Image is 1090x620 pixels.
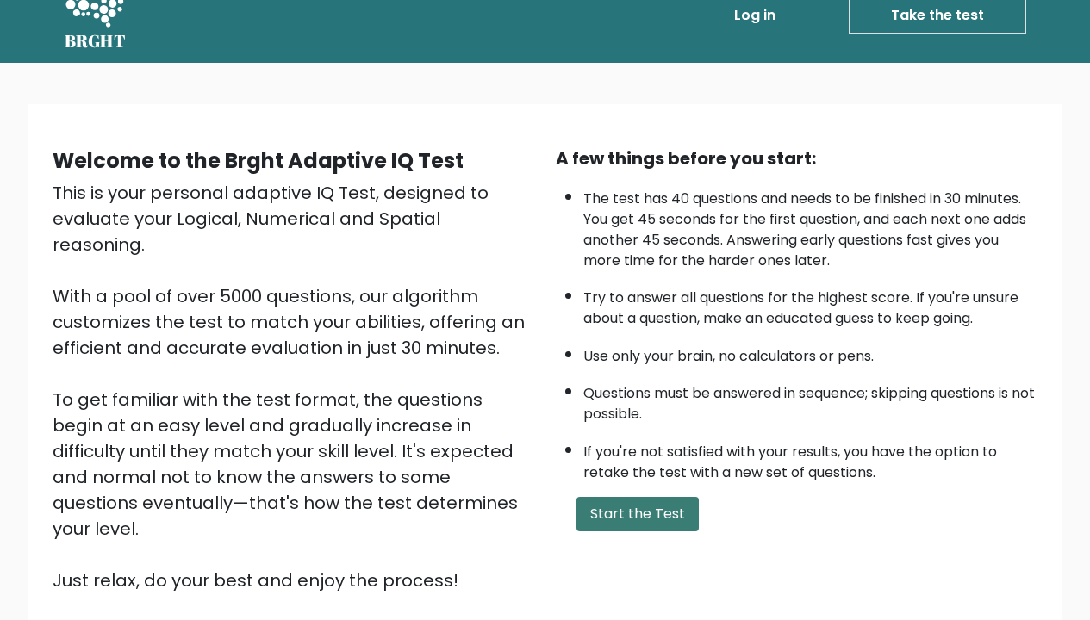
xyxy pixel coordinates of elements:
[583,433,1038,483] li: If you're not satisfied with your results, you have the option to retake the test with a new set ...
[556,146,1038,171] div: A few things before you start:
[583,375,1038,425] li: Questions must be answered in sequence; skipping questions is not possible.
[576,497,699,531] button: Start the Test
[53,180,535,593] div: This is your personal adaptive IQ Test, designed to evaluate your Logical, Numerical and Spatial ...
[583,338,1038,367] li: Use only your brain, no calculators or pens.
[65,31,127,52] h5: BRGHT
[53,146,464,175] b: Welcome to the Brght Adaptive IQ Test
[583,279,1038,329] li: Try to answer all questions for the highest score. If you're unsure about a question, make an edu...
[583,180,1038,271] li: The test has 40 questions and needs to be finished in 30 minutes. You get 45 seconds for the firs...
